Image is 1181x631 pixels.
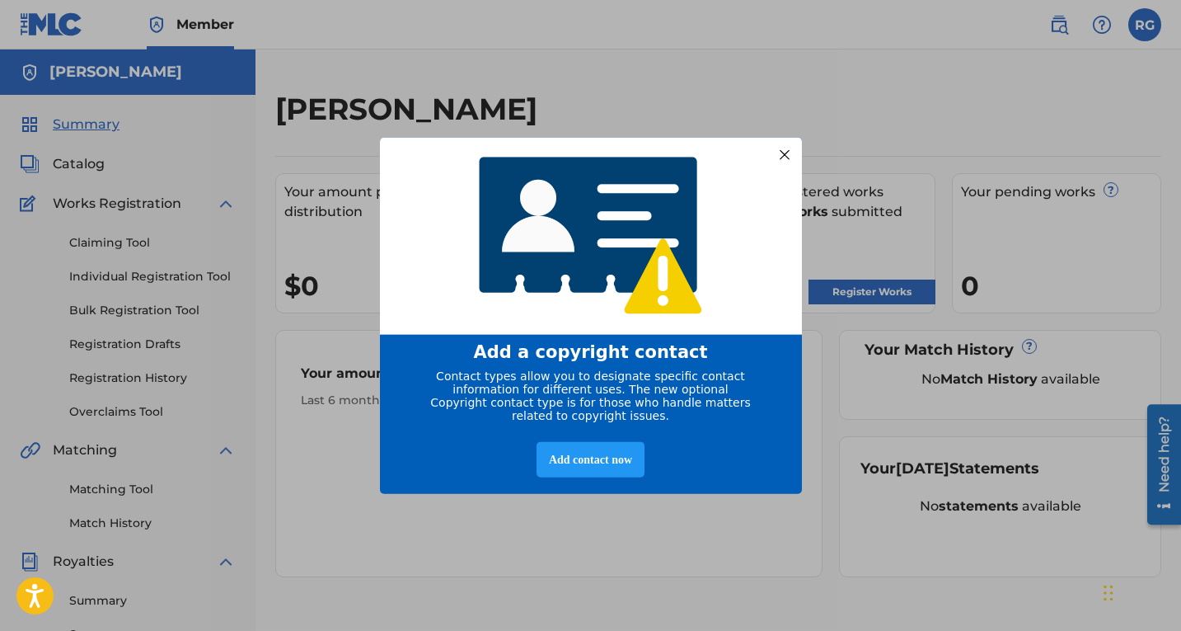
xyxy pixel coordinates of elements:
[430,370,750,422] span: Contact types allow you to designate specific contact information for different uses. The new opt...
[18,18,40,94] div: Need help?
[537,442,644,478] div: Add contact now
[468,144,714,327] img: 4768233920565408.png
[401,342,781,362] div: Add a copyright contact
[380,137,802,494] div: entering modal
[12,6,46,126] div: Open Resource Center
